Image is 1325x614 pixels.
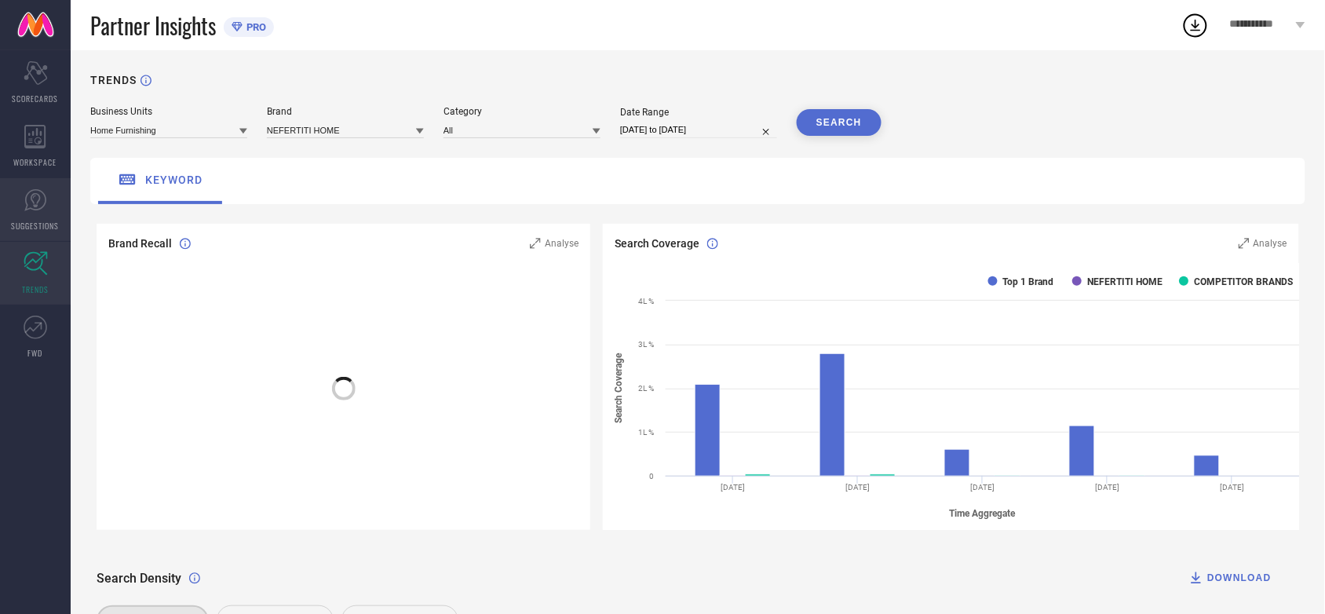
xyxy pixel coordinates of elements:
[845,483,870,492] text: [DATE]
[649,472,654,481] text: 0
[1169,562,1291,594] button: DOWNLOAD
[1087,276,1163,287] text: NEFERTITI HOME
[530,238,541,249] svg: Zoom
[13,93,59,104] span: SCORECARDS
[1003,276,1054,287] text: Top 1 Brand
[1221,483,1245,492] text: [DATE]
[638,297,654,305] text: 4L %
[108,237,172,250] span: Brand Recall
[28,347,43,359] span: FWD
[620,122,777,138] input: Select date range
[90,9,216,42] span: Partner Insights
[638,340,654,349] text: 3L %
[620,107,777,118] div: Date Range
[12,220,60,232] span: SUGGESTIONS
[615,237,699,250] span: Search Coverage
[1239,238,1250,249] svg: Zoom
[638,428,654,437] text: 1L %
[90,74,137,86] h1: TRENDS
[145,174,203,186] span: keyword
[22,283,49,295] span: TRENDS
[950,509,1017,520] tspan: Time Aggregate
[1096,483,1120,492] text: [DATE]
[1181,11,1210,39] div: Open download list
[721,483,745,492] text: [DATE]
[1195,276,1294,287] text: COMPETITOR BRANDS
[443,106,600,117] div: Category
[1188,570,1272,586] div: DOWNLOAD
[797,109,882,136] button: SEARCH
[638,384,654,393] text: 2L %
[613,353,624,423] tspan: Search Coverage
[14,156,57,168] span: WORKSPACE
[243,21,266,33] span: PRO
[545,238,579,249] span: Analyse
[267,106,424,117] div: Brand
[971,483,995,492] text: [DATE]
[90,106,247,117] div: Business Units
[1254,238,1287,249] span: Analyse
[97,571,181,586] span: Search Density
